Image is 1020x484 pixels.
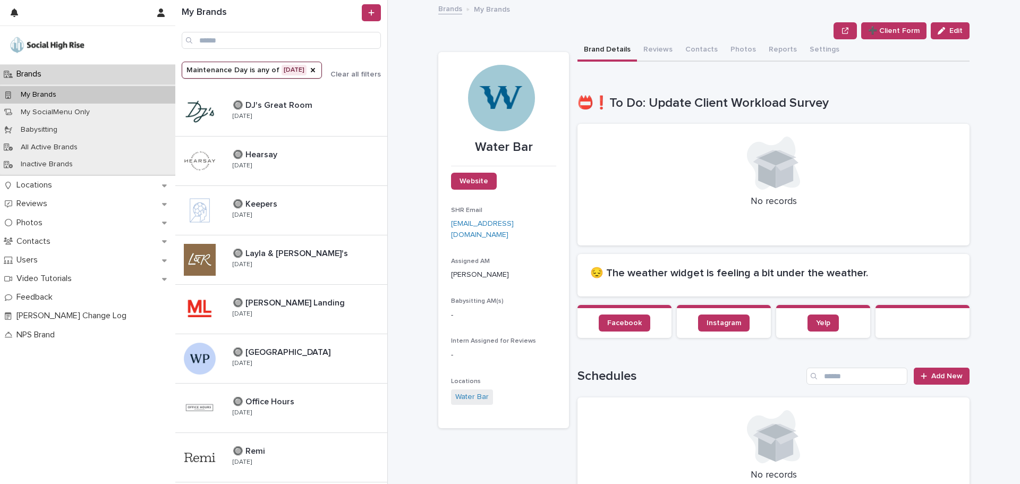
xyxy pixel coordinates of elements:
a: Water Bar [455,392,489,403]
a: Brands [438,2,462,14]
p: 🔘 [PERSON_NAME] Landing [233,296,347,308]
input: Search [806,368,907,385]
p: Reviews [12,199,56,209]
span: Website [460,177,488,185]
button: Brand Details [577,39,637,62]
p: - [451,350,556,361]
a: 🔘 Hearsay🔘 Hearsay [DATE] [175,137,387,186]
button: Reviews [637,39,679,62]
button: Edit [931,22,970,39]
p: Video Tutorials [12,274,80,284]
p: Contacts [12,236,59,247]
p: [DATE] [233,211,252,219]
a: Instagram [698,315,750,332]
p: [DATE] [233,360,252,367]
p: Brands [12,69,50,79]
p: [PERSON_NAME] [451,269,556,281]
a: 🔘 [GEOGRAPHIC_DATA]🔘 [GEOGRAPHIC_DATA] [DATE] [175,334,387,384]
button: Clear all filters [322,71,381,78]
p: Water Bar [451,140,556,155]
span: Add New [931,372,963,380]
p: [DATE] [233,409,252,417]
p: [DATE] [233,162,252,169]
button: ➕ Client Form [861,22,926,39]
a: 🔘 [PERSON_NAME] Landing🔘 [PERSON_NAME] Landing [DATE] [175,285,387,334]
p: 🔘 DJ's Great Room [233,98,314,111]
p: No records [590,196,957,208]
span: Assigned AM [451,258,490,265]
p: Inactive Brands [12,160,81,169]
p: My Brands [474,3,510,14]
h1: Schedules [577,369,802,384]
span: Clear all filters [330,71,381,78]
p: NPS Brand [12,330,63,340]
span: Instagram [707,319,741,327]
span: Facebook [607,319,642,327]
span: Edit [949,27,963,35]
p: No records [590,470,957,481]
button: Reports [762,39,803,62]
a: Website [451,173,497,190]
a: 🔘 Office Hours🔘 Office Hours [DATE] [175,384,387,433]
input: Search [182,32,381,49]
p: All Active Brands [12,143,86,152]
p: 🔘 Hearsay [233,148,279,160]
p: [DATE] [233,458,252,466]
span: Locations [451,378,481,385]
h1: 📛❗To Do: Update Client Workload Survey [577,96,970,111]
a: Add New [914,368,970,385]
p: [DATE] [233,261,252,268]
p: [PERSON_NAME] Change Log [12,311,135,321]
p: [DATE] [233,113,252,120]
button: Maintenance Day [182,62,322,79]
p: My Brands [12,90,65,99]
a: 🔘 DJ's Great Room🔘 DJ's Great Room [DATE] [175,87,387,137]
a: Facebook [599,315,650,332]
span: SHR Email [451,207,482,214]
span: Intern Assigned for Reviews [451,338,536,344]
a: 🔘 Layla & [PERSON_NAME]'s🔘 Layla & [PERSON_NAME]'s [DATE] [175,235,387,285]
h1: My Brands [182,7,360,19]
span: ➕ Client Form [868,26,920,36]
p: 🔘 Layla & [PERSON_NAME]'s [233,247,350,259]
button: Photos [724,39,762,62]
p: My SocialMenu Only [12,108,98,117]
p: Locations [12,180,61,190]
span: Babysitting AM(s) [451,298,504,304]
p: - [451,310,556,321]
button: Settings [803,39,846,62]
a: Yelp [807,315,839,332]
p: [DATE] [233,310,252,318]
p: Feedback [12,292,61,302]
h2: 😔 The weather widget is feeling a bit under the weather. [590,267,957,279]
span: Yelp [816,319,830,327]
p: Users [12,255,46,265]
p: 🔘 [GEOGRAPHIC_DATA] [233,345,333,358]
a: [EMAIL_ADDRESS][DOMAIN_NAME] [451,220,514,239]
p: Babysitting [12,125,66,134]
a: 🔘 Remi🔘 Remi [DATE] [175,433,387,482]
button: Contacts [679,39,724,62]
p: 🔘 Office Hours [233,395,296,407]
p: 🔘 Remi [233,444,267,456]
img: o5DnuTxEQV6sW9jFYBBf [8,35,86,56]
p: Photos [12,218,51,228]
p: 🔘 Keepers [233,197,279,209]
a: 🔘 Keepers🔘 Keepers [DATE] [175,186,387,235]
